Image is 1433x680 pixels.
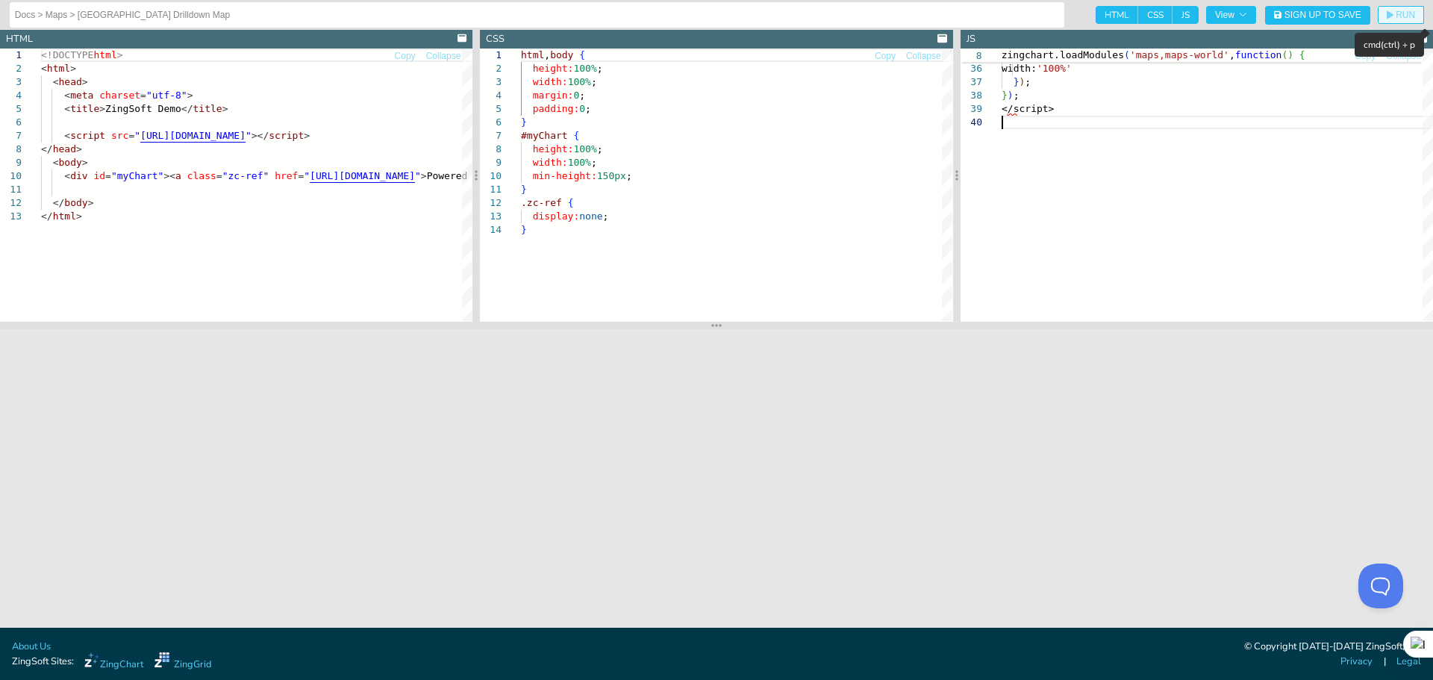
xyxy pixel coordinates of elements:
span: Collapse [426,52,461,60]
span: "utf-8" [146,90,187,101]
button: Collapse [425,49,462,63]
span: < [41,63,47,74]
span: src [111,130,128,141]
iframe: Toggle Customer Support [1358,564,1403,608]
span: ; [603,210,609,222]
span: > [82,76,88,87]
span: , [545,49,551,60]
span: script [269,130,304,141]
span: CSS [1138,6,1173,24]
span: zingchart.loadModules [1002,49,1124,60]
span: width: [1002,63,1037,74]
span: 8 [961,49,982,63]
span: width: [533,76,568,87]
div: 40 [961,116,982,129]
span: Collapse [1386,52,1421,60]
span: > [82,157,88,168]
span: > [304,130,310,141]
div: 39 [961,102,982,116]
span: html [521,49,544,60]
span: 0 [580,103,586,114]
div: 14 [480,223,502,237]
a: Privacy [1340,655,1373,669]
span: ; [597,63,603,74]
span: > [187,90,193,101]
div: 5 [480,102,502,116]
span: } [1002,90,1008,101]
span: < [64,103,70,114]
span: ; [1013,90,1019,101]
button: Copy [874,49,896,63]
span: View [1215,10,1247,19]
span: body [550,49,573,60]
span: 100% [568,76,591,87]
span: href [275,170,298,181]
span: ; [585,103,591,114]
span: " [246,130,252,141]
span: a [175,170,181,181]
span: ; [591,157,597,168]
div: 11 [480,183,502,196]
div: 10 [480,169,502,183]
span: body [64,197,87,208]
span: 0 [574,90,580,101]
span: Copy [1355,52,1376,60]
span: head [53,143,76,155]
span: RUN [1396,10,1415,19]
a: Legal [1396,655,1421,669]
div: 9 [480,156,502,169]
span: #myChart [521,130,568,141]
div: 13 [480,210,502,223]
span: = [140,90,146,101]
span: charset [99,90,140,101]
div: 4 [480,89,502,102]
span: .zc-ref [521,197,562,208]
span: > [222,103,228,114]
span: { [574,130,580,141]
span: ) [1019,76,1025,87]
span: ( [1124,49,1130,60]
input: Untitled Demo [15,3,1059,27]
span: html [93,49,116,60]
span: = [216,170,222,181]
span: >< [163,170,175,181]
button: Collapse [905,49,942,63]
span: > [88,197,94,208]
span: < [64,170,70,181]
span: '100%' [1037,63,1072,74]
div: 7 [480,129,502,143]
span: meta [70,90,93,101]
span: width: [533,157,568,168]
span: </ [41,143,53,155]
span: script [70,130,105,141]
span: "zc-ref" [222,170,269,181]
span: { [1299,49,1305,60]
span: ZingSoft Demo [105,103,181,114]
span: title [193,103,222,114]
span: > [99,103,105,114]
span: body [58,157,81,168]
span: { [580,49,586,60]
span: "myChart" [111,170,163,181]
span: > [70,63,76,74]
span: ; [591,76,597,87]
span: ; [580,90,586,101]
span: min-height: [533,170,597,181]
span: div [70,170,87,181]
div: 1 [480,49,502,62]
span: display: [533,210,580,222]
span: </ [41,210,53,222]
span: ( [1281,49,1287,60]
span: < [64,90,70,101]
span: " [304,170,310,181]
span: title [70,103,99,114]
span: > [117,49,123,60]
span: } [521,184,527,195]
div: CSS [486,32,505,46]
span: padding: [533,103,580,114]
span: } [521,116,527,128]
span: head [58,76,81,87]
span: html [53,210,76,222]
span: Collapse [906,52,941,60]
span: </ [53,197,65,208]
